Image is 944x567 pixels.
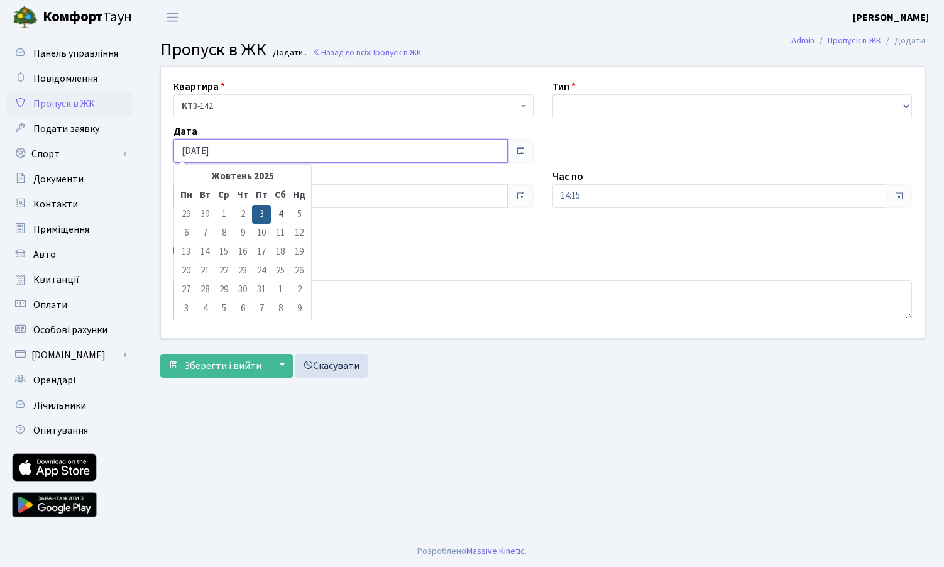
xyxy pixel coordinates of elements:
[173,79,225,94] label: Квартира
[290,280,309,299] td: 2
[214,299,233,318] td: 5
[177,205,195,224] td: 29
[214,243,233,261] td: 15
[466,544,525,558] a: Massive Kinetic
[173,124,197,139] label: Дата
[881,34,925,48] li: Додати
[271,261,290,280] td: 25
[177,299,195,318] td: 3
[33,298,67,312] span: Оплати
[6,192,132,217] a: Контакти
[772,28,944,54] nav: breadcrumb
[33,97,95,111] span: Пропуск в ЖК
[233,186,252,205] th: Чт
[6,343,132,368] a: [DOMAIN_NAME]
[233,224,252,243] td: 9
[6,167,132,192] a: Документи
[43,7,132,28] span: Таун
[33,273,79,287] span: Квитанції
[233,280,252,299] td: 30
[552,169,583,184] label: Час по
[33,399,86,412] span: Лічильники
[33,323,107,337] span: Особові рахунки
[177,243,195,261] td: 13
[252,243,271,261] td: 17
[195,299,214,318] td: 4
[177,224,195,243] td: 6
[177,280,195,299] td: 27
[214,224,233,243] td: 8
[195,261,214,280] td: 21
[6,141,132,167] a: Спорт
[177,186,195,205] th: Пн
[233,299,252,318] td: 6
[195,224,214,243] td: 7
[33,47,118,60] span: Панель управління
[312,47,422,58] a: Назад до всіхПропуск в ЖК
[33,122,99,136] span: Подати заявку
[252,186,271,205] th: Пт
[33,172,84,186] span: Документи
[33,373,75,387] span: Орендарі
[853,11,929,25] b: [PERSON_NAME]
[6,393,132,418] a: Лічильники
[173,94,534,118] span: <b>КТ</b>&nbsp;&nbsp;&nbsp;&nbsp;3-142
[791,34,815,47] a: Admin
[252,205,271,224] td: 3
[182,100,518,113] span: <b>КТ</b>&nbsp;&nbsp;&nbsp;&nbsp;3-142
[33,197,78,211] span: Контакти
[552,79,576,94] label: Тип
[290,186,309,205] th: Нд
[290,243,309,261] td: 19
[290,224,309,243] td: 12
[214,186,233,205] th: Ср
[233,243,252,261] td: 16
[214,205,233,224] td: 1
[160,37,266,62] span: Пропуск в ЖК
[271,299,290,318] td: 8
[43,7,103,27] b: Комфорт
[13,5,38,30] img: logo.png
[6,116,132,141] a: Подати заявку
[195,280,214,299] td: 28
[214,280,233,299] td: 29
[6,292,132,317] a: Оплати
[6,418,132,443] a: Опитування
[6,368,132,393] a: Орендарі
[290,299,309,318] td: 9
[252,299,271,318] td: 7
[33,248,56,261] span: Авто
[271,280,290,299] td: 1
[6,91,132,116] a: Пропуск в ЖК
[270,48,307,58] small: Додати .
[6,317,132,343] a: Особові рахунки
[271,224,290,243] td: 11
[6,217,132,242] a: Приміщення
[853,10,929,25] a: [PERSON_NAME]
[233,261,252,280] td: 23
[290,205,309,224] td: 5
[33,424,88,438] span: Опитування
[157,7,189,28] button: Переключити навігацію
[195,186,214,205] th: Вт
[271,205,290,224] td: 4
[33,223,89,236] span: Приміщення
[195,205,214,224] td: 30
[195,243,214,261] td: 14
[6,267,132,292] a: Квитанції
[252,261,271,280] td: 24
[290,261,309,280] td: 26
[177,261,195,280] td: 20
[184,359,261,373] span: Зберегти і вийти
[182,100,193,113] b: КТ
[252,224,271,243] td: 10
[417,544,527,558] div: Розроблено .
[214,261,233,280] td: 22
[271,243,290,261] td: 18
[6,41,132,66] a: Панель управління
[828,34,881,47] a: Пропуск в ЖК
[6,242,132,267] a: Авто
[271,186,290,205] th: Сб
[33,72,97,85] span: Повідомлення
[160,354,270,378] button: Зберегти і вийти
